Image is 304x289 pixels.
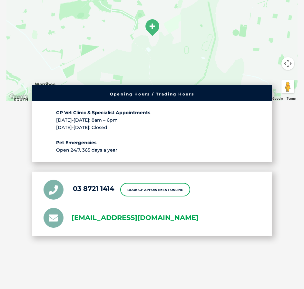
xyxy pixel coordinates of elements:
[56,109,248,132] p: [DATE]-[DATE]: 8am – 6pm [DATE]-[DATE]: Closed
[35,92,269,96] h6: Opening Hours / Trading Hours
[281,80,294,93] button: Drag Pegman onto the map to open Street View
[281,57,294,70] button: Map camera controls
[73,184,114,193] a: 03 8721 1414
[120,183,190,196] a: Book GP Appointment Online
[56,139,248,154] p: Open 24/7, 365 days a year
[72,212,199,224] a: [EMAIL_ADDRESS][DOMAIN_NAME]
[56,110,150,115] b: GP Vet Clinic & Specialist Appointments
[56,140,96,145] b: Pet Emergencies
